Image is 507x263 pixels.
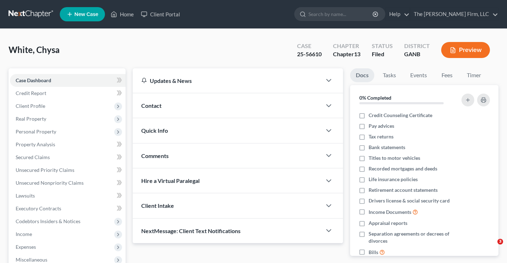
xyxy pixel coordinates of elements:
span: Bills [369,249,378,256]
span: Retirement account statements [369,186,438,194]
span: Bank statements [369,144,405,151]
a: The [PERSON_NAME] Firm, LLC [410,8,498,21]
div: Case [297,42,322,50]
a: Home [107,8,137,21]
span: Life insurance policies [369,176,418,183]
span: Secured Claims [16,154,50,160]
a: Property Analysis [10,138,126,151]
span: Titles to motor vehicles [369,154,420,162]
a: Unsecured Nonpriority Claims [10,177,126,189]
span: Credit Report [16,90,46,96]
div: Filed [372,50,393,58]
a: Lawsuits [10,189,126,202]
span: Recorded mortgages and deeds [369,165,437,172]
span: Executory Contracts [16,205,61,211]
a: Unsecured Priority Claims [10,164,126,177]
input: Search by name... [308,7,374,21]
a: Help [386,8,410,21]
span: Credit Counseling Certificate [369,112,432,119]
div: Status [372,42,393,50]
a: Case Dashboard [10,74,126,87]
strong: 0% Completed [359,95,391,101]
span: Pay advices [369,122,394,130]
span: Personal Property [16,128,56,135]
div: Chapter [333,42,360,50]
a: Timer [461,68,487,82]
a: Client Portal [137,8,184,21]
a: Tasks [377,68,402,82]
span: New Case [74,12,98,17]
iframe: Intercom live chat [483,239,500,256]
span: Separation agreements or decrees of divorces [369,230,455,244]
span: Property Analysis [16,141,55,147]
span: Real Property [16,116,46,122]
a: Secured Claims [10,151,126,164]
a: Fees [435,68,458,82]
span: NextMessage: Client Text Notifications [141,227,241,234]
div: Updates & News [141,77,313,84]
span: Client Intake [141,202,174,209]
span: Income Documents [369,209,411,216]
span: Comments [141,152,169,159]
span: Miscellaneous [16,257,47,263]
span: Unsecured Priority Claims [16,167,74,173]
span: Income [16,231,32,237]
div: Chapter [333,50,360,58]
span: Codebtors Insiders & Notices [16,218,80,224]
a: Credit Report [10,87,126,100]
div: District [404,42,430,50]
span: Unsecured Nonpriority Claims [16,180,84,186]
button: Preview [441,42,490,58]
span: Lawsuits [16,193,35,199]
span: White, Chysa [9,44,60,55]
a: Events [405,68,433,82]
span: Case Dashboard [16,77,51,83]
span: Drivers license & social security card [369,197,450,204]
span: Appraisal reports [369,220,407,227]
a: Docs [350,68,374,82]
div: 25-56610 [297,50,322,58]
span: Client Profile [16,103,45,109]
span: Tax returns [369,133,394,140]
span: Contact [141,102,162,109]
span: 3 [497,239,503,244]
span: 13 [354,51,360,57]
span: Quick Info [141,127,168,134]
div: GANB [404,50,430,58]
span: Expenses [16,244,36,250]
span: Hire a Virtual Paralegal [141,177,200,184]
a: Executory Contracts [10,202,126,215]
